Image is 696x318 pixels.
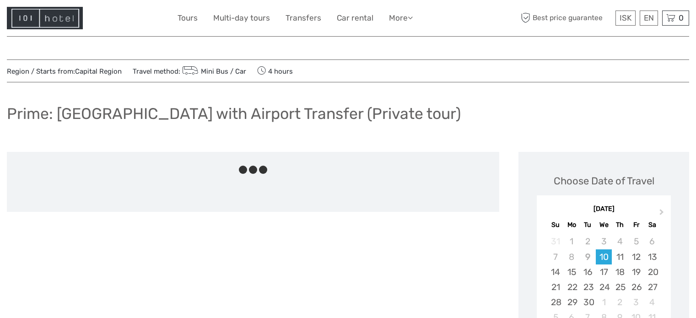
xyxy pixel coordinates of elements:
[554,174,654,188] div: Choose Date of Travel
[644,280,660,295] div: Choose Saturday, September 27th, 2025
[644,249,660,264] div: Choose Saturday, September 13th, 2025
[564,234,580,249] div: Not available Monday, September 1st, 2025
[75,67,122,75] a: Capital Region
[628,295,644,310] div: Choose Friday, October 3rd, 2025
[620,13,631,22] span: ISK
[178,11,198,25] a: Tours
[564,264,580,280] div: Choose Monday, September 15th, 2025
[640,11,658,26] div: EN
[628,219,644,231] div: Fr
[213,11,270,25] a: Multi-day tours
[612,280,628,295] div: Choose Thursday, September 25th, 2025
[677,13,685,22] span: 0
[133,65,246,77] span: Travel method:
[612,295,628,310] div: Choose Thursday, October 2nd, 2025
[580,249,596,264] div: Not available Tuesday, September 9th, 2025
[547,280,563,295] div: Choose Sunday, September 21st, 2025
[655,207,670,221] button: Next Month
[564,219,580,231] div: Mo
[547,234,563,249] div: Not available Sunday, August 31st, 2025
[644,295,660,310] div: Choose Saturday, October 4th, 2025
[547,264,563,280] div: Choose Sunday, September 14th, 2025
[580,295,596,310] div: Choose Tuesday, September 30th, 2025
[537,205,671,214] div: [DATE]
[612,249,628,264] div: Choose Thursday, September 11th, 2025
[564,295,580,310] div: Choose Monday, September 29th, 2025
[580,264,596,280] div: Choose Tuesday, September 16th, 2025
[628,234,644,249] div: Not available Friday, September 5th, 2025
[257,65,293,77] span: 4 hours
[580,280,596,295] div: Choose Tuesday, September 23rd, 2025
[596,264,612,280] div: Choose Wednesday, September 17th, 2025
[180,67,246,75] a: Mini Bus / Car
[628,249,644,264] div: Choose Friday, September 12th, 2025
[337,11,373,25] a: Car rental
[612,234,628,249] div: Not available Thursday, September 4th, 2025
[547,295,563,310] div: Choose Sunday, September 28th, 2025
[7,67,122,76] span: Region / Starts from:
[518,11,613,26] span: Best price guarantee
[644,234,660,249] div: Not available Saturday, September 6th, 2025
[628,264,644,280] div: Choose Friday, September 19th, 2025
[580,234,596,249] div: Not available Tuesday, September 2nd, 2025
[612,264,628,280] div: Choose Thursday, September 18th, 2025
[596,219,612,231] div: We
[628,280,644,295] div: Choose Friday, September 26th, 2025
[596,249,612,264] div: Choose Wednesday, September 10th, 2025
[612,219,628,231] div: Th
[7,104,461,123] h1: Prime: [GEOGRAPHIC_DATA] with Airport Transfer (Private tour)
[547,249,563,264] div: Not available Sunday, September 7th, 2025
[286,11,321,25] a: Transfers
[644,219,660,231] div: Sa
[596,280,612,295] div: Choose Wednesday, September 24th, 2025
[389,11,413,25] a: More
[547,219,563,231] div: Su
[564,280,580,295] div: Choose Monday, September 22nd, 2025
[7,7,83,29] img: Hotel Information
[596,234,612,249] div: Not available Wednesday, September 3rd, 2025
[596,295,612,310] div: Choose Wednesday, October 1st, 2025
[644,264,660,280] div: Choose Saturday, September 20th, 2025
[564,249,580,264] div: Not available Monday, September 8th, 2025
[580,219,596,231] div: Tu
